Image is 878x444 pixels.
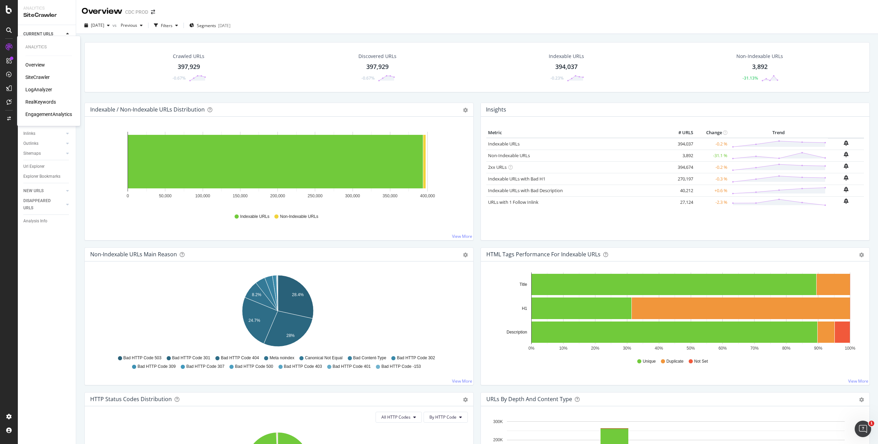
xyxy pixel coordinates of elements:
[305,355,342,361] span: Canonical Not Equal
[90,128,465,207] svg: A chart.
[486,251,601,258] div: HTML Tags Performance for Indexable URLs
[25,74,50,81] a: SiteCrawler
[486,105,506,114] h4: Insights
[687,346,695,351] text: 50%
[23,163,71,170] a: Url Explorer
[493,419,503,424] text: 300K
[463,397,468,402] div: gear
[869,421,874,426] span: 1
[486,272,862,352] svg: A chart.
[559,346,567,351] text: 10%
[845,346,855,351] text: 100%
[844,163,849,169] div: bell-plus
[23,130,64,137] a: Inlinks
[252,292,262,297] text: 8.2%
[667,150,695,161] td: 3,892
[729,128,828,138] th: Trend
[555,62,578,71] div: 394,037
[695,138,729,150] td: -0.2 %
[23,31,53,38] div: CURRENT URLS
[463,253,468,257] div: gear
[123,355,162,361] span: Bad HTTP Code 503
[520,282,527,287] text: Title
[452,233,472,239] a: View More
[218,23,230,28] div: [DATE]
[286,333,295,338] text: 28%
[529,346,535,351] text: 0%
[345,194,360,198] text: 300,000
[127,194,129,198] text: 0
[197,23,216,28] span: Segments
[844,187,849,192] div: bell-plus
[178,62,200,71] div: 397,929
[151,20,181,31] button: Filters
[381,414,411,420] span: All HTTP Codes
[173,75,186,81] div: -0.67%
[23,140,38,147] div: Outlinks
[452,378,472,384] a: View More
[719,346,727,351] text: 60%
[308,194,323,198] text: 250,000
[667,173,695,185] td: 270,197
[695,150,729,161] td: -31.1 %
[284,364,322,370] span: Bad HTTP Code 403
[844,140,849,146] div: bell-plus
[859,253,864,257] div: gear
[667,185,695,196] td: 40,212
[743,75,758,81] div: -31.13%
[125,9,148,15] div: CDC PROD
[814,346,822,351] text: 90%
[695,128,729,138] th: Change
[486,396,572,402] div: URLs by Depth and Content Type
[695,161,729,173] td: -0.2 %
[381,364,421,370] span: Bad HTTP Code -153
[695,196,729,208] td: -2.3 %
[694,359,708,364] span: Not Set
[240,214,269,220] span: Indexable URLs
[90,272,465,352] div: A chart.
[221,355,259,361] span: Bad HTTP Code 404
[25,61,45,68] div: Overview
[488,187,563,194] a: Indexable URLs with Bad Description
[488,199,538,205] a: URLs with 1 Follow Inlink
[429,414,456,420] span: By HTTP Code
[159,194,171,198] text: 50,000
[859,397,864,402] div: gear
[23,218,47,225] div: Analysis Info
[23,187,44,195] div: NEW URLS
[366,62,389,71] div: 397,929
[118,22,137,28] span: Previous
[488,152,530,159] a: Non-Indexable URLs
[486,128,667,138] th: Metric
[172,355,210,361] span: Bad HTTP Code 301
[249,318,260,323] text: 24.7%
[23,187,64,195] a: NEW URLS
[333,364,371,370] span: Bad HTTP Code 401
[844,198,849,204] div: bell-plus
[667,161,695,173] td: 394,674
[493,437,503,442] text: 200K
[173,53,204,60] div: Crawled URLs
[750,346,759,351] text: 70%
[280,214,318,220] span: Non-Indexable URLs
[855,421,871,437] iframe: Intercom live chat
[270,194,285,198] text: 200,000
[82,20,112,31] button: [DATE]
[550,75,563,81] div: -0.23%
[25,86,52,93] a: LogAnalyzer
[187,20,233,31] button: Segments[DATE]
[23,5,70,11] div: Analytics
[25,98,56,105] a: RealKeywords
[23,173,71,180] a: Explorer Bookmarks
[25,44,72,50] div: Analytics
[23,140,64,147] a: Outlinks
[782,346,791,351] text: 80%
[91,22,104,28] span: 2025 Aug. 15th
[25,111,72,118] a: EngagementAnalytics
[522,306,527,311] text: H1
[736,53,783,60] div: Non-Indexable URLs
